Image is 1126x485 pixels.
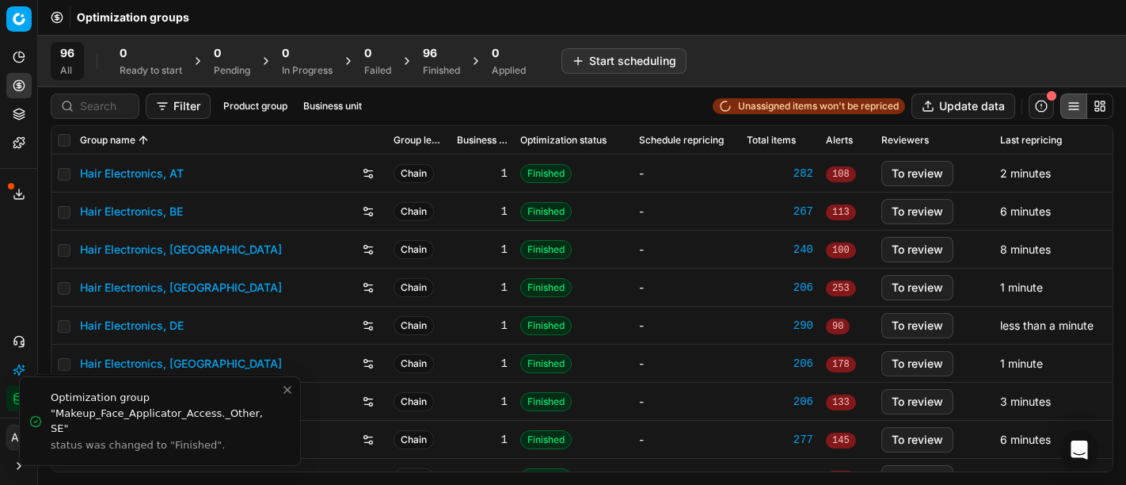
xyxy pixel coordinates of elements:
a: Hair Electronics, [GEOGRAPHIC_DATA] [80,356,282,372]
a: 240 [747,242,813,258]
nav: breadcrumb [77,10,189,25]
button: AC [6,425,32,450]
span: Chain [394,240,434,259]
div: 1 [457,356,508,372]
a: 206 [747,356,813,372]
span: 133 [826,395,856,411]
span: Alerts [826,134,853,147]
td: - [633,307,740,345]
span: 90 [826,319,850,334]
span: 0 [282,45,289,61]
span: Chain [394,316,434,335]
span: 0 [492,45,499,61]
button: Update data [911,94,1015,119]
div: 1 [457,242,508,258]
a: Hair Electronics, [GEOGRAPHIC_DATA] [80,242,282,258]
span: 0 [364,45,371,61]
span: 8 minutes [1000,471,1051,484]
span: Last repricing [1000,134,1062,147]
span: 6 minutes [1000,433,1051,446]
span: 96 [60,45,74,61]
div: 1 [457,204,508,220]
td: - [633,383,740,421]
div: Failed [364,64,391,77]
a: Hair Electronics, DE [80,318,184,334]
span: Chain [394,278,434,297]
a: Hair Electronics, AT [80,166,184,181]
span: Total items [747,134,796,147]
span: Schedule repricing [639,134,724,147]
td: - [633,193,740,231]
td: - [633,345,740,383]
a: 206 [747,394,813,410]
button: Filter [146,94,211,119]
div: Applied [492,64,526,77]
span: Chain [394,430,434,449]
span: Finished [520,354,572,373]
span: Group name [80,134,135,147]
button: Sorted by Group name ascending [135,132,151,148]
button: Close toast [278,380,297,399]
span: Optimization groups [77,10,189,25]
div: Ready to start [120,64,182,77]
span: 96 [423,45,437,61]
span: Finished [520,316,572,335]
span: Finished [520,392,572,411]
span: less than a minute [1000,319,1094,332]
td: - [633,231,740,269]
span: Reviewers [881,134,929,147]
a: 290 [747,318,813,334]
span: Unassigned items won't be repriced [738,100,899,113]
span: Business unit [457,134,508,147]
a: 267 [747,204,813,220]
button: Business unit [297,97,368,116]
span: 1 minute [1000,281,1043,294]
a: 277 [747,432,813,448]
span: Finished [520,430,572,449]
span: Optimization status [520,134,607,147]
button: To review [881,389,953,414]
div: Pending [214,64,250,77]
div: 1 [457,394,508,410]
div: 1 [457,280,508,296]
span: 3 minutes [1000,395,1051,408]
button: To review [881,161,953,186]
button: To review [881,199,953,224]
td: - [633,155,740,193]
a: Unassigned items won't be repriced [713,98,905,114]
span: 6 minutes [1000,204,1051,218]
span: 1 minute [1000,357,1043,370]
span: 108 [826,166,856,182]
div: status was changed to "Finished". [51,438,281,453]
button: To review [881,427,953,453]
button: Product group [217,97,294,116]
button: To review [881,313,953,338]
span: Chain [394,202,434,221]
button: Start scheduling [561,48,687,74]
div: 1 [457,318,508,334]
span: Finished [520,240,572,259]
button: To review [881,351,953,376]
div: 1 [457,166,508,181]
a: 206 [747,280,813,296]
div: Finished [423,64,460,77]
span: 2 minutes [1000,166,1051,180]
a: 282 [747,166,813,181]
span: Finished [520,278,572,297]
span: 0 [214,45,221,61]
span: 253 [826,281,856,296]
span: 8 minutes [1000,242,1051,256]
span: Group level [394,134,444,147]
button: To review [881,237,953,262]
div: In Progress [282,64,333,77]
span: Chain [394,392,434,411]
a: Hair Electronics, [GEOGRAPHIC_DATA] [80,280,282,296]
span: Chain [394,164,434,183]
